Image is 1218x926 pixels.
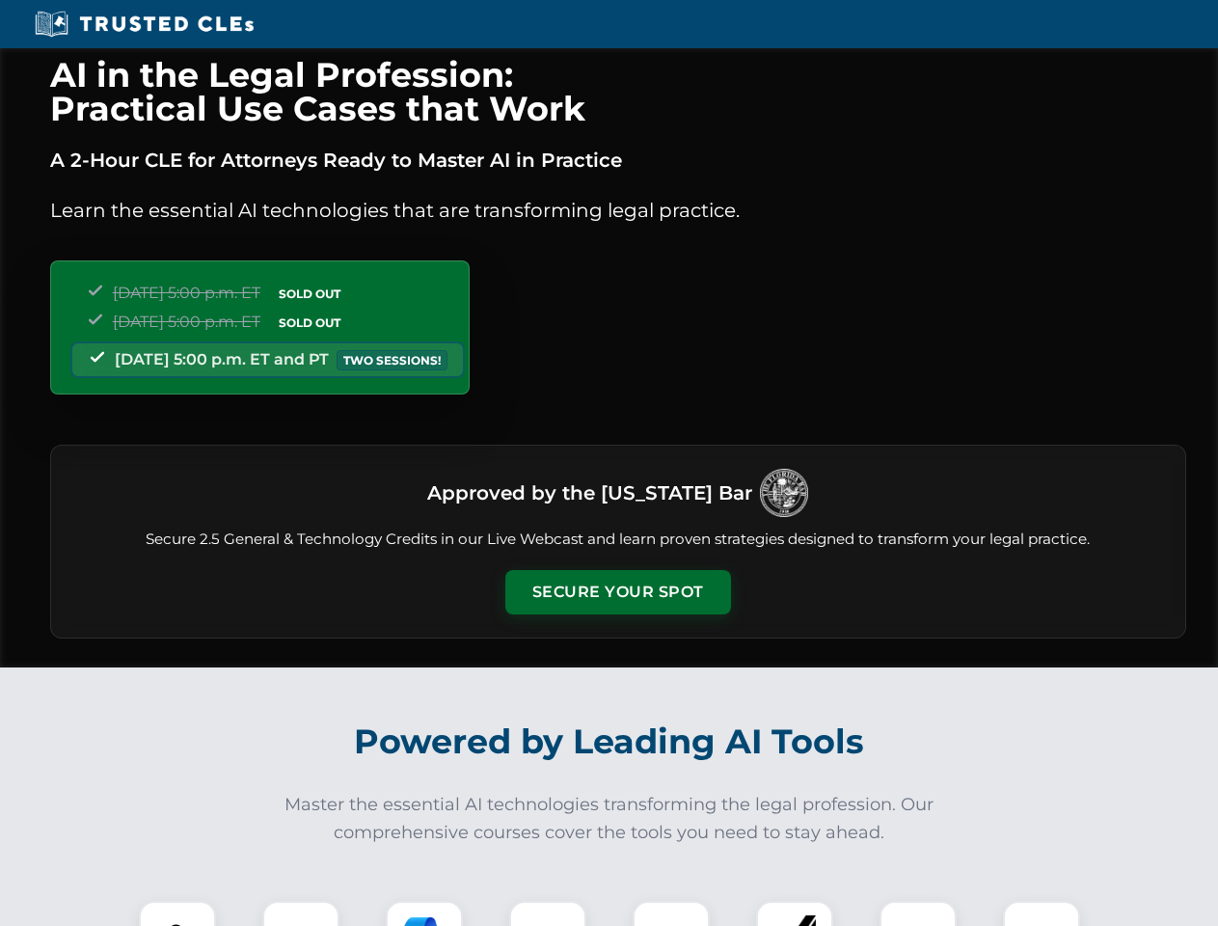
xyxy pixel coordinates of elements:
h1: AI in the Legal Profession: Practical Use Cases that Work [50,58,1186,125]
span: SOLD OUT [272,284,347,304]
img: Trusted CLEs [29,10,259,39]
span: SOLD OUT [272,313,347,333]
h3: Approved by the [US_STATE] Bar [427,476,752,510]
p: Learn the essential AI technologies that are transforming legal practice. [50,195,1186,226]
h2: Powered by Leading AI Tools [75,708,1144,776]
p: Master the essential AI technologies transforming the legal profession. Our comprehensive courses... [272,791,947,847]
img: Logo [760,469,808,517]
p: Secure 2.5 General & Technology Credits in our Live Webcast and learn proven strategies designed ... [74,529,1162,551]
span: [DATE] 5:00 p.m. ET [113,313,260,331]
button: Secure Your Spot [505,570,731,614]
span: [DATE] 5:00 p.m. ET [113,284,260,302]
p: A 2-Hour CLE for Attorneys Ready to Master AI in Practice [50,145,1186,176]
